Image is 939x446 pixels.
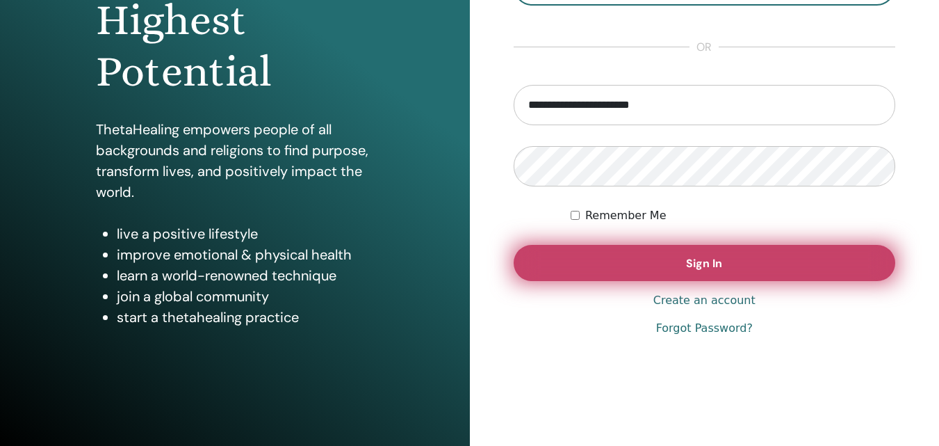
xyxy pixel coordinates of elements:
[117,286,374,307] li: join a global community
[117,223,374,244] li: live a positive lifestyle
[117,244,374,265] li: improve emotional & physical health
[117,307,374,328] li: start a thetahealing practice
[96,119,374,202] p: ThetaHealing empowers people of all backgrounds and religions to find purpose, transform lives, a...
[653,292,756,309] a: Create an account
[117,265,374,286] li: learn a world-renowned technique
[571,207,895,224] div: Keep me authenticated indefinitely or until I manually logout
[656,320,753,337] a: Forgot Password?
[689,39,719,56] span: or
[585,207,667,224] label: Remember Me
[514,245,896,281] button: Sign In
[686,256,722,271] span: Sign In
